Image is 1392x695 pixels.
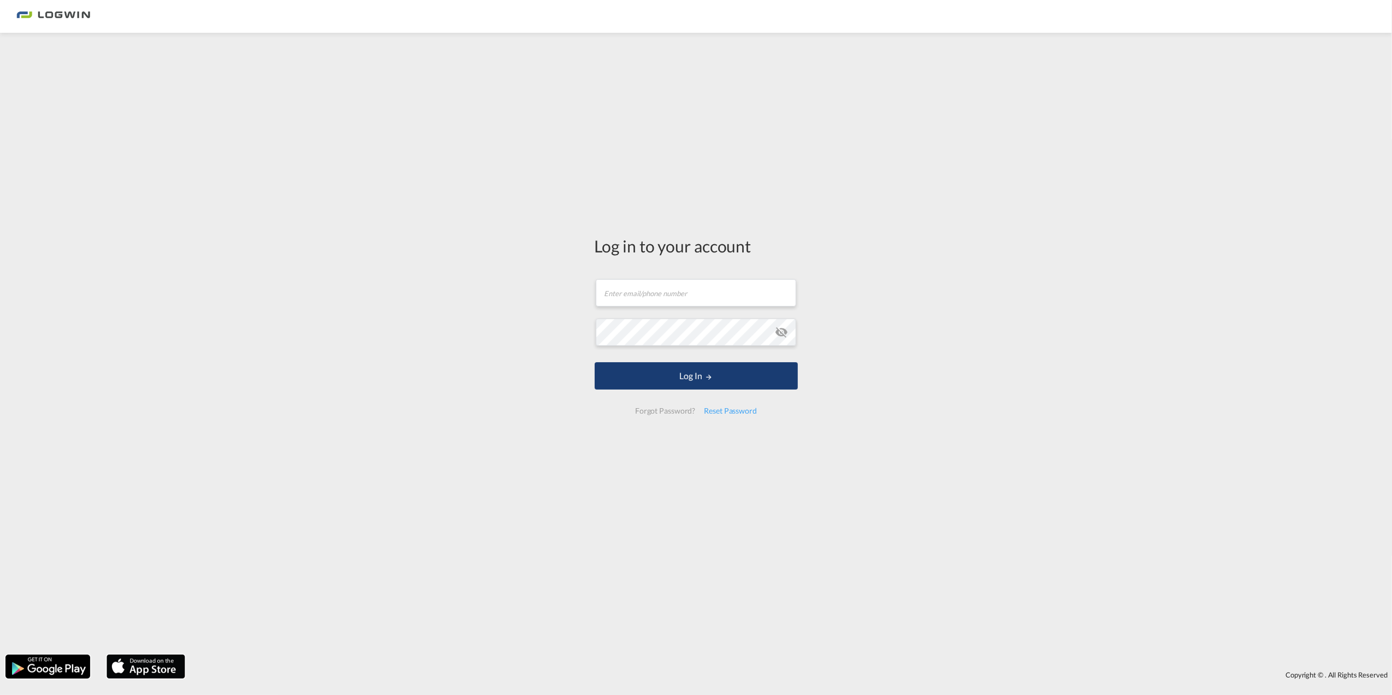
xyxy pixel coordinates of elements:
img: apple.png [105,653,186,680]
md-icon: icon-eye-off [775,326,789,339]
div: Log in to your account [595,234,798,257]
div: Forgot Password? [631,401,700,421]
div: Reset Password [700,401,761,421]
div: Copyright © . All Rights Reserved [191,665,1392,684]
img: google.png [4,653,91,680]
button: LOGIN [595,362,798,390]
input: Enter email/phone number [596,279,796,307]
img: 2761ae10d95411efa20a1f5e0282d2d7.png [16,4,90,29]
